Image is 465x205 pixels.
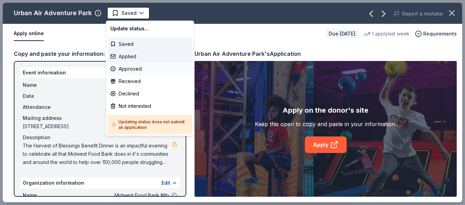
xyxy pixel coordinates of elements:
div: Approved [108,63,192,75]
div: Declined [108,88,192,100]
div: Received [108,75,192,88]
div: Update status... [108,22,192,35]
div: Saved [108,38,192,50]
h5: Updating status does not submit an application [112,119,188,130]
div: Not interested [108,100,192,112]
div: Applied [108,50,192,63]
